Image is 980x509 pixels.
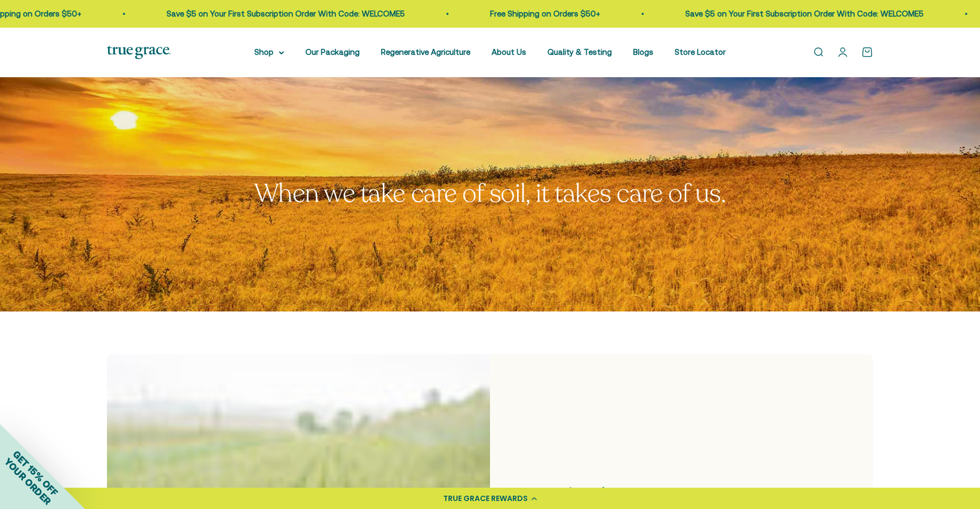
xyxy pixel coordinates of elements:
[443,493,528,504] div: TRUE GRACE REWARDS
[675,47,726,56] a: Store Locator
[547,47,612,56] a: Quality & Testing
[254,46,284,59] summary: Shop
[305,47,360,56] a: Our Packaging
[254,176,726,211] split-lines: When we take care of soil, it takes care of us.
[381,47,470,56] a: Regenerative Agriculture
[684,7,922,20] p: Save $5 on Your First Subscription Order With Code: WELCOME5
[488,9,599,18] a: Free Shipping on Orders $50+
[11,448,60,498] span: GET 15% OFF
[492,47,526,56] a: About Us
[165,7,403,20] p: Save $5 on Your First Subscription Order With Code: WELCOME5
[2,456,53,507] span: YOUR ORDER
[633,47,653,56] a: Blogs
